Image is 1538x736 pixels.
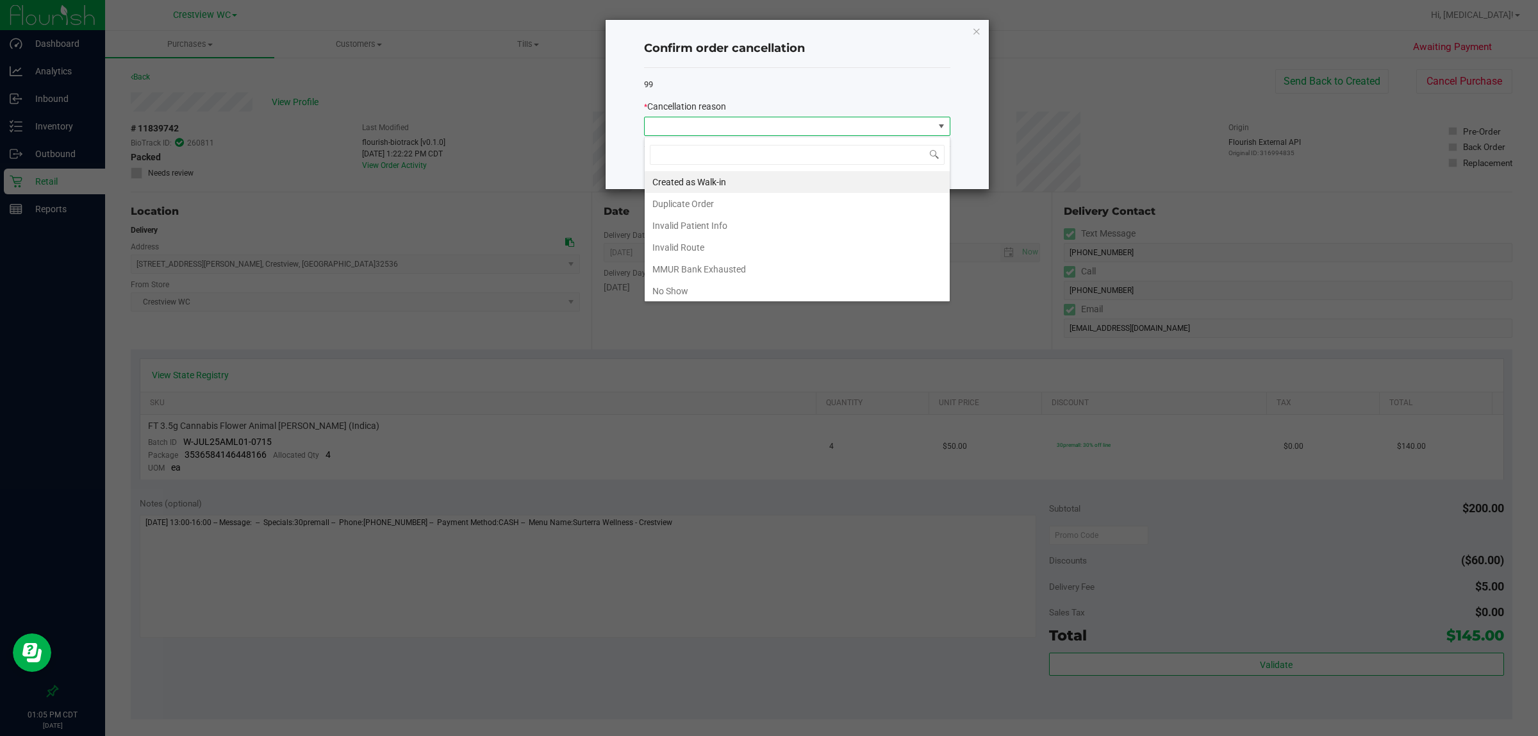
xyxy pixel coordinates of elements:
[645,215,950,237] li: Invalid Patient Info
[644,40,950,57] h4: Confirm order cancellation
[647,101,726,112] span: Cancellation reason
[644,79,653,89] span: 99
[13,633,51,672] iframe: Resource center
[645,237,950,258] li: Invalid Route
[645,193,950,215] li: Duplicate Order
[972,23,981,38] button: Close
[645,171,950,193] li: Created as Walk-in
[645,258,950,280] li: MMUR Bank Exhausted
[645,280,950,302] li: No Show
